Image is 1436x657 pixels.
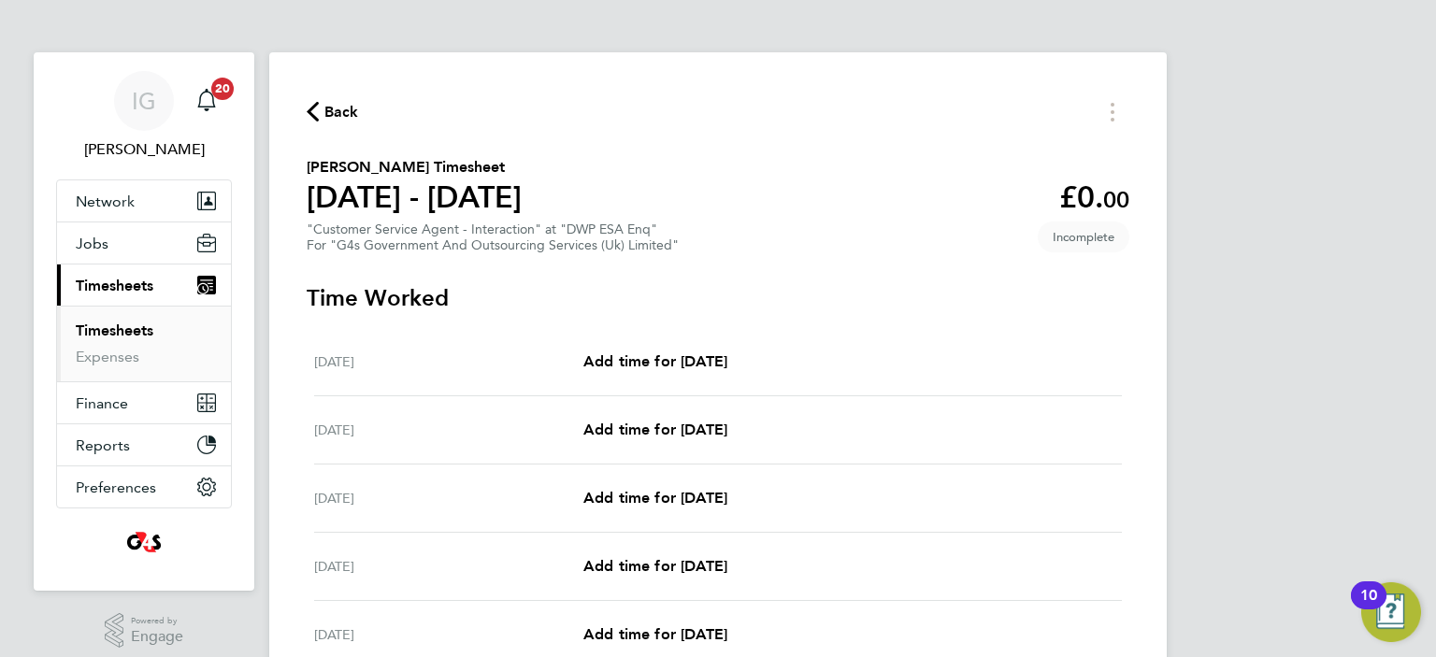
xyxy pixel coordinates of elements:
[583,625,727,643] span: Add time for [DATE]
[76,478,156,496] span: Preferences
[1096,97,1129,126] button: Timesheets Menu
[132,89,156,113] span: IG
[307,237,679,253] div: For "G4s Government And Outsourcing Services (Uk) Limited"
[314,487,583,509] div: [DATE]
[122,527,166,557] img: g4s4-logo-retina.png
[76,348,139,365] a: Expenses
[314,350,583,373] div: [DATE]
[583,350,727,373] a: Add time for [DATE]
[56,527,232,557] a: Go to home page
[57,264,231,306] button: Timesheets
[56,71,232,161] a: IG[PERSON_NAME]
[583,623,727,646] a: Add time for [DATE]
[76,436,130,454] span: Reports
[583,419,727,441] a: Add time for [DATE]
[76,193,135,210] span: Network
[105,613,184,649] a: Powered byEngage
[583,487,727,509] a: Add time for [DATE]
[1103,186,1129,213] span: 00
[583,555,727,578] a: Add time for [DATE]
[57,382,231,423] button: Finance
[307,179,522,216] h1: [DATE] - [DATE]
[57,222,231,264] button: Jobs
[211,78,234,100] span: 20
[583,421,727,438] span: Add time for [DATE]
[56,138,232,161] span: Ian Godfrey
[76,277,153,294] span: Timesheets
[583,352,727,370] span: Add time for [DATE]
[34,52,254,591] nav: Main navigation
[57,306,231,381] div: Timesheets
[76,394,128,412] span: Finance
[1360,595,1377,620] div: 10
[57,180,231,221] button: Network
[314,623,583,646] div: [DATE]
[131,629,183,645] span: Engage
[324,101,359,123] span: Back
[188,71,225,131] a: 20
[57,466,231,507] button: Preferences
[76,235,108,252] span: Jobs
[307,221,679,253] div: "Customer Service Agent - Interaction" at "DWP ESA Enq"
[1059,179,1129,215] app-decimal: £0.
[57,424,231,465] button: Reports
[583,557,727,575] span: Add time for [DATE]
[1038,221,1129,252] span: This timesheet is Incomplete.
[314,419,583,441] div: [DATE]
[314,555,583,578] div: [DATE]
[131,613,183,629] span: Powered by
[307,283,1129,313] h3: Time Worked
[76,321,153,339] a: Timesheets
[583,489,727,507] span: Add time for [DATE]
[1361,582,1421,642] button: Open Resource Center, 10 new notifications
[307,156,522,179] h2: [PERSON_NAME] Timesheet
[307,100,359,123] button: Back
